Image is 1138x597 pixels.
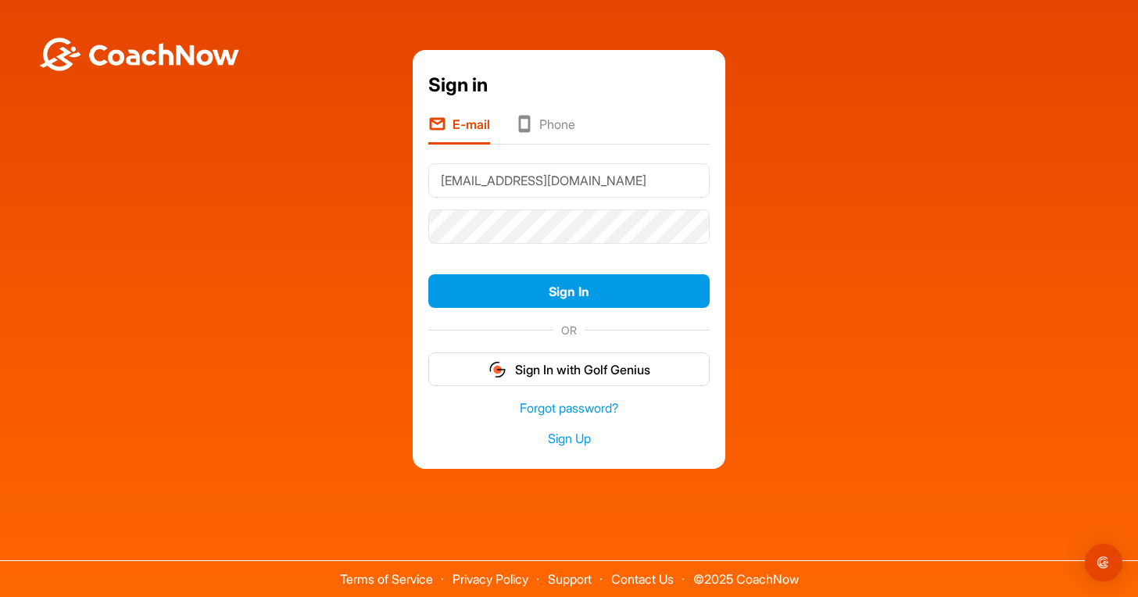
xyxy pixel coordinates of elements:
li: E-mail [428,115,490,145]
span: © 2025 CoachNow [685,561,807,585]
div: Open Intercom Messenger [1085,544,1122,581]
a: Terms of Service [340,571,433,587]
img: BwLJSsUCoWCh5upNqxVrqldRgqLPVwmV24tXu5FoVAoFEpwwqQ3VIfuoInZCoVCoTD4vwADAC3ZFMkVEQFDAAAAAElFTkSuQmCC [38,38,241,71]
a: Sign Up [428,430,710,448]
span: OR [553,322,585,338]
img: gg_logo [488,360,507,379]
a: Privacy Policy [453,571,528,587]
div: Sign in [428,71,710,99]
button: Sign In [428,274,710,308]
li: Phone [515,115,575,145]
button: Sign In with Golf Genius [428,352,710,386]
input: E-mail [428,163,710,198]
a: Contact Us [611,571,674,587]
a: Forgot password? [428,399,710,417]
a: Support [548,571,592,587]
